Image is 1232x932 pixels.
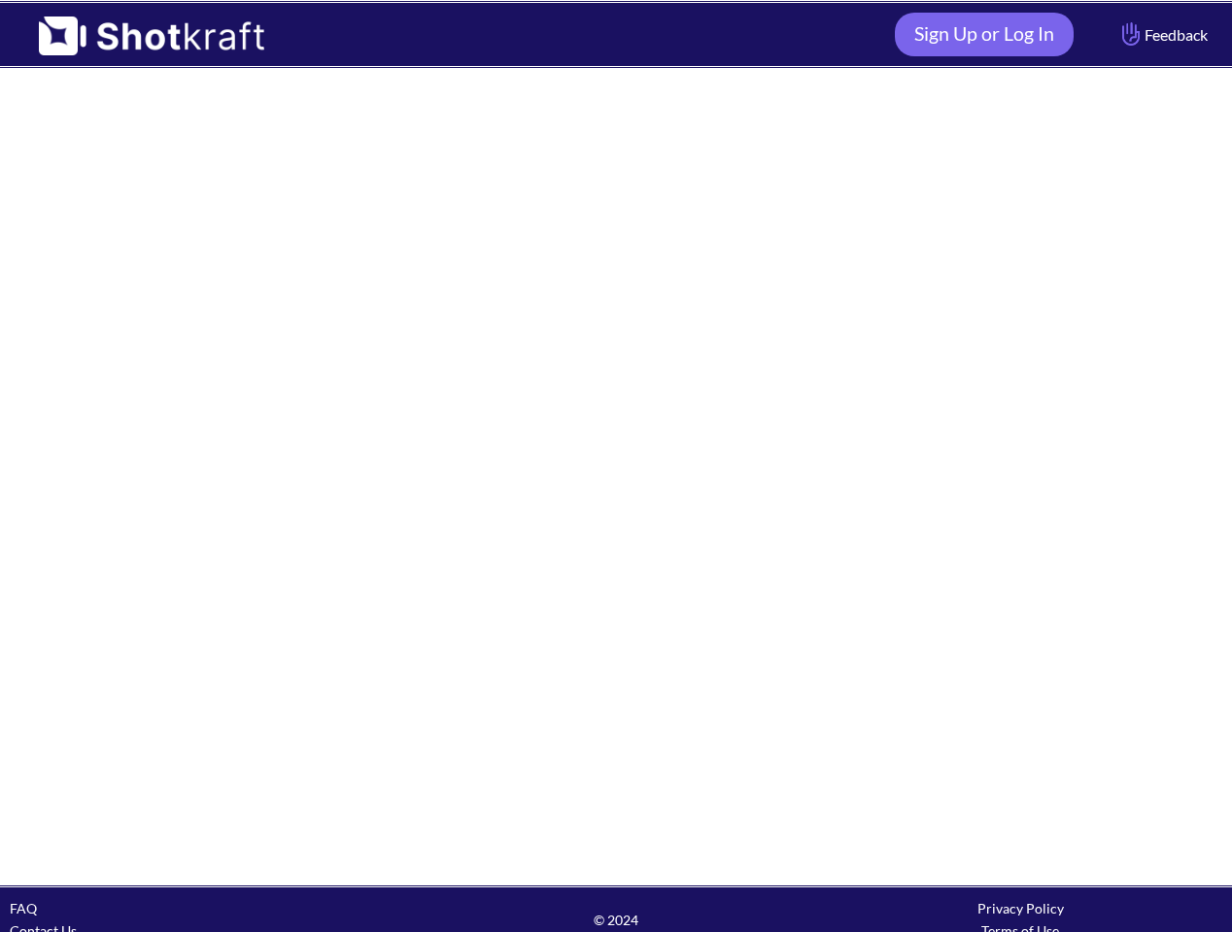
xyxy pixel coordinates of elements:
span: © 2024 [414,909,818,931]
img: Hand Icon [1117,17,1145,50]
a: Sign Up or Log In [895,13,1074,56]
span: Feedback [1117,23,1208,46]
a: FAQ [10,900,37,916]
div: Privacy Policy [818,897,1222,919]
